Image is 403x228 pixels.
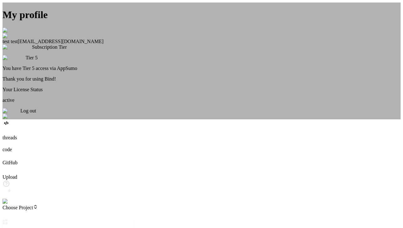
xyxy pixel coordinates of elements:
[3,33,21,39] img: profile
[3,87,400,92] p: Your License Status
[3,66,400,71] p: You have Tier 5 access via AppSumo
[18,39,103,44] span: [EMAIL_ADDRESS][DOMAIN_NAME]
[3,97,400,103] p: active
[3,27,18,33] img: close
[3,135,17,140] label: threads
[3,160,18,165] label: GitHub
[3,39,18,44] span: test test
[3,147,12,152] label: code
[3,108,20,114] img: logout
[3,205,38,210] span: Choose Project
[32,44,67,50] span: Subscription Tier
[20,108,36,113] span: Log out
[3,114,18,119] img: close
[3,55,26,61] img: premium
[3,9,400,21] h1: My profile
[3,44,32,50] img: subscription
[3,76,400,82] p: Thank you for using Bind!
[3,174,17,180] label: Upload
[3,199,23,204] img: settings
[26,55,38,60] span: Tier 5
